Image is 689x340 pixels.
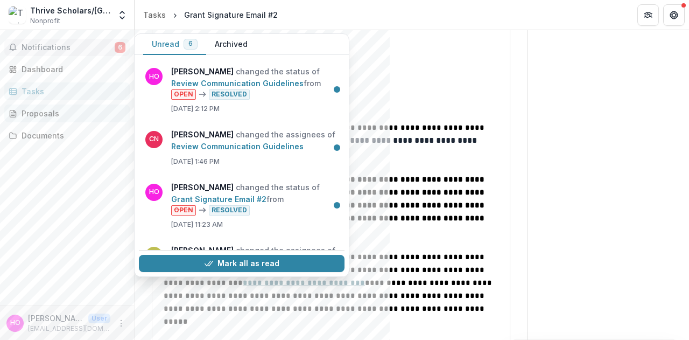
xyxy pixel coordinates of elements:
[4,105,130,122] a: Proposals
[143,34,206,55] button: Unread
[663,4,685,26] button: Get Help
[171,66,338,100] p: changed the status of from
[4,82,130,100] a: Tasks
[30,5,110,16] div: Thrive Scholars/[GEOGRAPHIC_DATA]
[188,40,193,47] span: 6
[4,60,130,78] a: Dashboard
[171,142,304,151] a: Review Communication Guidelines
[9,6,26,24] img: Thrive Scholars/Jacksonville
[10,320,20,327] div: Hannah Oberholtzer
[637,4,659,26] button: Partners
[139,7,282,23] nav: breadcrumb
[28,324,110,334] p: [EMAIL_ADDRESS][DOMAIN_NAME]
[22,130,121,141] div: Documents
[171,245,338,268] p: changed the assignees of
[171,195,266,204] a: Grant Signature Email #2
[115,317,128,330] button: More
[139,255,344,272] button: Mark all as read
[4,127,130,144] a: Documents
[139,7,170,23] a: Tasks
[22,43,115,52] span: Notifications
[143,9,166,20] div: Tasks
[88,314,110,323] p: User
[4,39,130,56] button: Notifications6
[28,313,84,324] p: [PERSON_NAME]
[22,108,121,119] div: Proposals
[206,34,256,55] button: Archived
[22,86,121,97] div: Tasks
[115,4,130,26] button: Open entity switcher
[171,182,338,216] p: changed the status of from
[30,16,60,26] span: Nonprofit
[171,79,304,88] a: Review Communication Guidelines
[184,9,278,20] div: Grant Signature Email #2
[115,42,125,53] span: 6
[22,64,121,75] div: Dashboard
[171,129,338,152] p: changed the assignees of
